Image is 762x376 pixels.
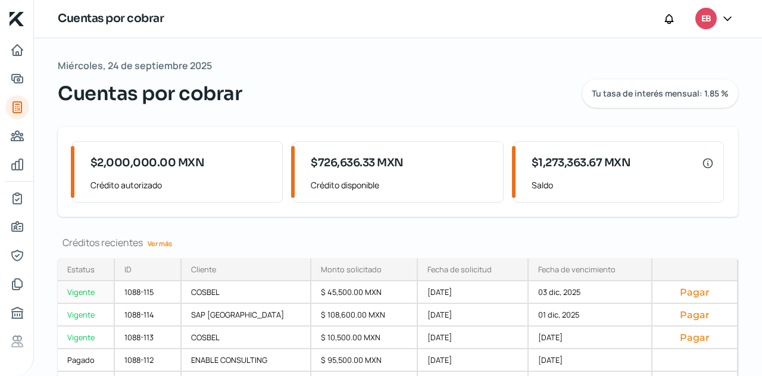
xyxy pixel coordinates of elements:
a: Adelantar facturas [5,67,29,91]
a: Buró de crédito [5,301,29,325]
a: Ver más [143,234,177,253]
a: Vigente [58,281,115,304]
div: $ 108,600.00 MXN [311,304,419,327]
div: 01 dic, 2025 [529,304,652,327]
a: Vigente [58,304,115,327]
span: $2,000,000.00 MXN [90,155,205,171]
div: [DATE] [418,281,529,304]
div: [DATE] [529,327,652,349]
div: [DATE] [418,327,529,349]
a: Vigente [58,327,115,349]
span: Crédito disponible [311,178,493,192]
div: Créditos recientes [58,236,738,249]
div: 1088-113 [115,327,182,349]
a: Mis finanzas [5,153,29,176]
h1: Cuentas por cobrar [58,10,164,27]
div: Estatus [67,264,95,275]
span: Crédito autorizado [90,178,273,192]
a: Pagado [58,349,115,372]
div: [DATE] [418,304,529,327]
div: Monto solicitado [321,264,382,275]
span: Saldo [532,178,714,192]
div: ID [124,264,132,275]
span: Cuentas por cobrar [58,79,242,108]
div: COSBEL [182,327,311,349]
div: [DATE] [529,349,652,372]
div: $ 95,500.00 MXN [311,349,419,372]
div: 1088-115 [115,281,182,304]
button: Pagar [662,331,727,343]
div: [DATE] [418,349,529,372]
span: EB [701,12,711,26]
div: ENABLE CONSULTING [182,349,311,372]
a: Inicio [5,38,29,62]
div: Fecha de solicitud [427,264,492,275]
a: Documentos [5,272,29,296]
div: Fecha de vencimiento [538,264,616,275]
a: Representantes [5,244,29,268]
div: 1088-114 [115,304,182,327]
a: Información general [5,215,29,239]
a: Tus créditos [5,95,29,119]
span: $1,273,363.67 MXN [532,155,631,171]
div: Cliente [191,264,216,275]
button: Pagar [662,286,727,298]
span: Tu tasa de interés mensual: 1.85 % [592,89,729,98]
div: COSBEL [182,281,311,304]
a: Referencias [5,330,29,353]
a: Pago a proveedores [5,124,29,148]
button: Pagar [662,309,727,321]
div: $ 45,500.00 MXN [311,281,419,304]
span: Miércoles, 24 de septiembre 2025 [58,57,212,74]
div: $ 10,500.00 MXN [311,327,419,349]
div: 1088-112 [115,349,182,372]
div: SAP [GEOGRAPHIC_DATA] [182,304,311,327]
div: 03 dic, 2025 [529,281,652,304]
span: $726,636.33 MXN [311,155,404,171]
a: Mi contrato [5,187,29,210]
